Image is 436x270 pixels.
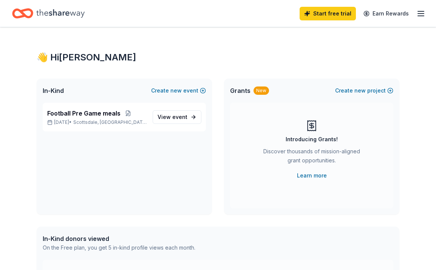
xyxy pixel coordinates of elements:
p: [DATE] • [47,119,147,125]
span: new [170,86,182,95]
span: In-Kind [43,86,64,95]
span: event [172,114,187,120]
span: new [354,86,366,95]
span: View [158,113,187,122]
a: Home [12,5,85,22]
a: Start free trial [300,7,356,20]
div: On the Free plan, you get 5 in-kind profile views each month. [43,243,195,252]
button: Createnewproject [335,86,393,95]
button: Createnewevent [151,86,206,95]
span: Grants [230,86,250,95]
div: Discover thousands of mission-aligned grant opportunities. [260,147,363,168]
div: 👋 Hi [PERSON_NAME] [37,51,399,63]
div: Introducing Grants! [286,135,338,144]
div: In-Kind donors viewed [43,234,195,243]
span: Football Pre Game meals [47,109,121,118]
div: New [254,86,269,95]
a: Learn more [297,171,327,180]
a: View event [153,110,201,124]
a: Earn Rewards [359,7,413,20]
span: Scottsdale, [GEOGRAPHIC_DATA] [73,119,147,125]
